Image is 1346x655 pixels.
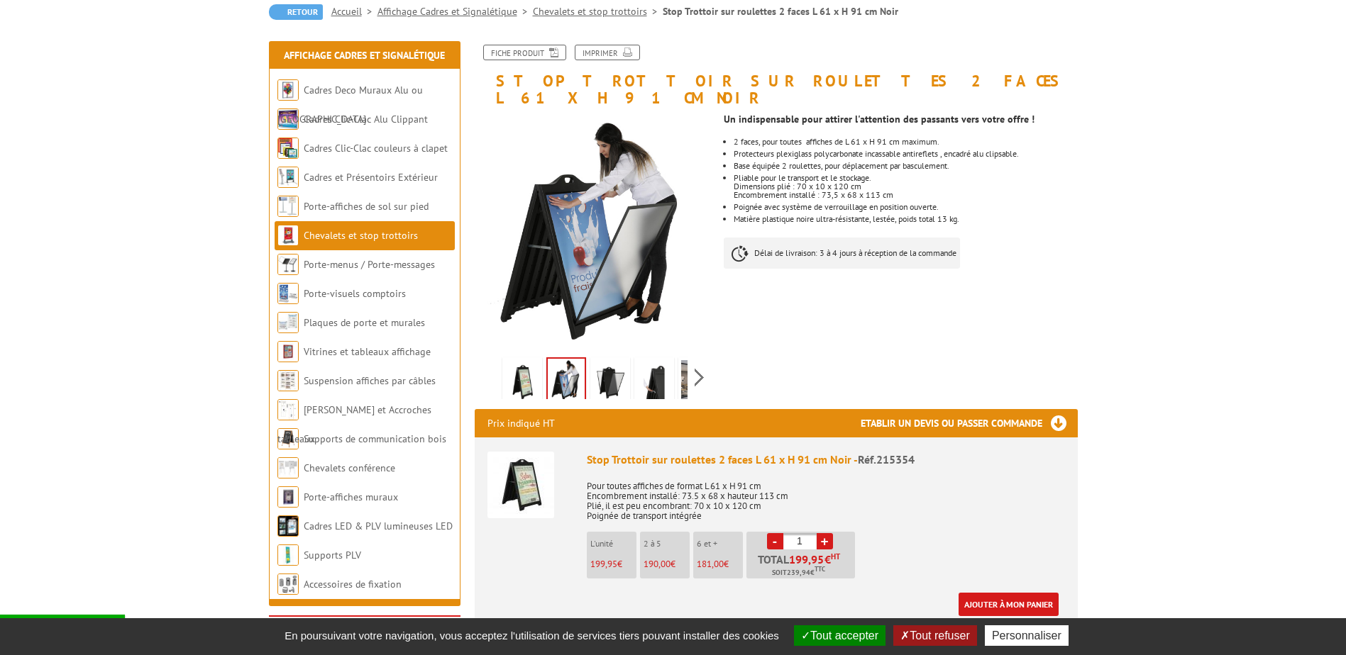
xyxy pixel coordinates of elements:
a: Vitrines et tableaux affichage [304,345,431,358]
img: Vitrines et tableaux affichage [277,341,299,362]
img: Cadres et Présentoirs Extérieur [277,167,299,188]
button: Personnaliser (fenêtre modale) [985,625,1069,646]
img: stop_trottoir_roulettes_etanche_2_faces_noir_215354_2.jpg [593,360,627,404]
a: Plaques de porte et murales [304,316,425,329]
a: Chevalets et stop trottoirs [304,229,418,242]
p: Dimensions plié : 70 x 10 x 120 cm Encombrement installé : 73,5 x 68 x 113 cm [734,182,1077,199]
a: Cadres LED & PLV lumineuses LED [304,520,453,532]
img: stop_trottoir_roulettes_etanche_2_faces_noir_215354_3bis.jpg [475,113,714,352]
img: Porte-affiches muraux [277,486,299,508]
li: Matière plastique noire ultra-résistante, lestée, poids total 13 kg. [734,215,1077,223]
img: stop_trottoir_roulettes_etanche_2_faces_noir_215354_0bis1.jpg [681,360,715,404]
a: Porte-menus / Porte-messages [304,258,435,271]
span: 239,94 [787,567,810,578]
span: En poursuivant votre navigation, vous acceptez l'utilisation de services tiers pouvant installer ... [277,629,786,642]
strong: Un indispensable pour attirer l'attention des passants vers votre offre ! [724,113,1035,125]
p: Pour toutes affiches de format L 61 x H 91 cm Encombrement installé: 73.5 x 68 x hauteur 113 cm P... [587,471,1065,521]
p: € [590,559,636,569]
img: Plaques de porte et murales [277,312,299,333]
span: 181,00 [697,558,724,570]
li: Stop Trottoir sur roulettes 2 faces L 61 x H 91 cm Noir [663,4,898,18]
a: Cadres et Présentoirs Extérieur [304,171,438,184]
p: Pliable pour le transport et le stockage. [734,174,1077,182]
img: Cadres Clic-Clac couleurs à clapet [277,138,299,159]
a: Affichage Cadres et Signalétique [377,5,533,18]
img: Suspension affiches par câbles [277,370,299,391]
span: Soit € [772,567,825,578]
a: Imprimer [575,45,640,60]
a: Chevalets et stop trottoirs [533,5,663,18]
a: Cadres Deco Muraux Alu ou [GEOGRAPHIC_DATA] [277,84,423,125]
div: Stop Trottoir sur roulettes 2 faces L 61 x H 91 cm Noir - [587,452,1065,468]
span: 199,95 [789,554,824,565]
a: + [817,533,833,549]
p: € [644,559,690,569]
li: Base équipée 2 roulettes, pour déplacement par basculement. [734,162,1077,170]
img: Cimaises et Accroches tableaux [277,399,299,420]
a: Retour [269,4,323,20]
span: Réf.215354 [858,452,915,466]
a: Porte-affiches de sol sur pied [304,200,429,213]
img: Porte-affiches de sol sur pied [277,196,299,217]
li: 2 faces, pour toutes affiches de L 61 x H 91 cm maximum. [734,138,1077,146]
p: L'unité [590,539,636,549]
li: Protecteurs plexiglass polycarbonate incassable antireflets , encadré alu clipsable. [734,150,1077,158]
img: stop_trottoir_roulettes_etanche_2_faces_noir_215354_3bis.jpg [548,359,585,403]
p: Total [750,554,855,578]
img: stop_trottoir_roulettes_etanche_2_faces_noir_215354_1bis.jpg [505,360,539,404]
li: Poignée avec système de verrouillage en position ouverte. [734,203,1077,211]
img: Chevalets et stop trottoirs [277,225,299,246]
img: Stop Trottoir sur roulettes 2 faces L 61 x H 91 cm Noir [487,452,554,518]
img: Porte-menus / Porte-messages [277,254,299,275]
span: Next [693,366,706,389]
a: Affichage Cadres et Signalétique [284,49,445,62]
sup: HT [831,552,840,561]
a: - [767,533,783,549]
a: Accessoires de fixation [304,578,402,590]
a: Porte-visuels comptoirs [304,287,406,300]
span: 199,95 [590,558,617,570]
a: Accueil [331,5,377,18]
span: 190,00 [644,558,671,570]
img: Porte-visuels comptoirs [277,283,299,304]
img: Accessoires de fixation [277,573,299,595]
span: € [824,554,831,565]
a: Cadres Clic-Clac Alu Clippant [304,113,428,125]
a: Chevalets conférence [304,461,395,474]
button: Tout accepter [794,625,886,646]
a: Supports de communication bois [304,432,446,445]
h1: Stop Trottoir sur roulettes 2 faces L 61 x H 91 cm Noir [464,45,1088,106]
a: Porte-affiches muraux [304,491,398,503]
p: Délai de livraison: 3 à 4 jours à réception de la commande [724,237,960,269]
p: 6 et + [697,539,743,549]
p: Prix indiqué HT [487,409,555,437]
button: Tout refuser [893,625,976,646]
a: Fiche produit [483,45,566,60]
img: Supports PLV [277,544,299,566]
sup: TTC [815,565,825,573]
p: 2 à 5 [644,539,690,549]
a: Cadres Clic-Clac couleurs à clapet [304,142,448,155]
img: Cadres LED & PLV lumineuses LED [277,515,299,537]
img: Cadres Deco Muraux Alu ou Bois [277,79,299,101]
a: Supports PLV [304,549,361,561]
img: stop_trottoir_roulettes_etanche_2_faces_noir_215354_4.jpg [637,360,671,404]
a: Ajouter à mon panier [959,593,1059,616]
img: Chevalets conférence [277,457,299,478]
a: Suspension affiches par câbles [304,374,436,387]
p: € [697,559,743,569]
a: [PERSON_NAME] et Accroches tableaux [277,403,431,445]
h3: Etablir un devis ou passer commande [861,409,1078,437]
